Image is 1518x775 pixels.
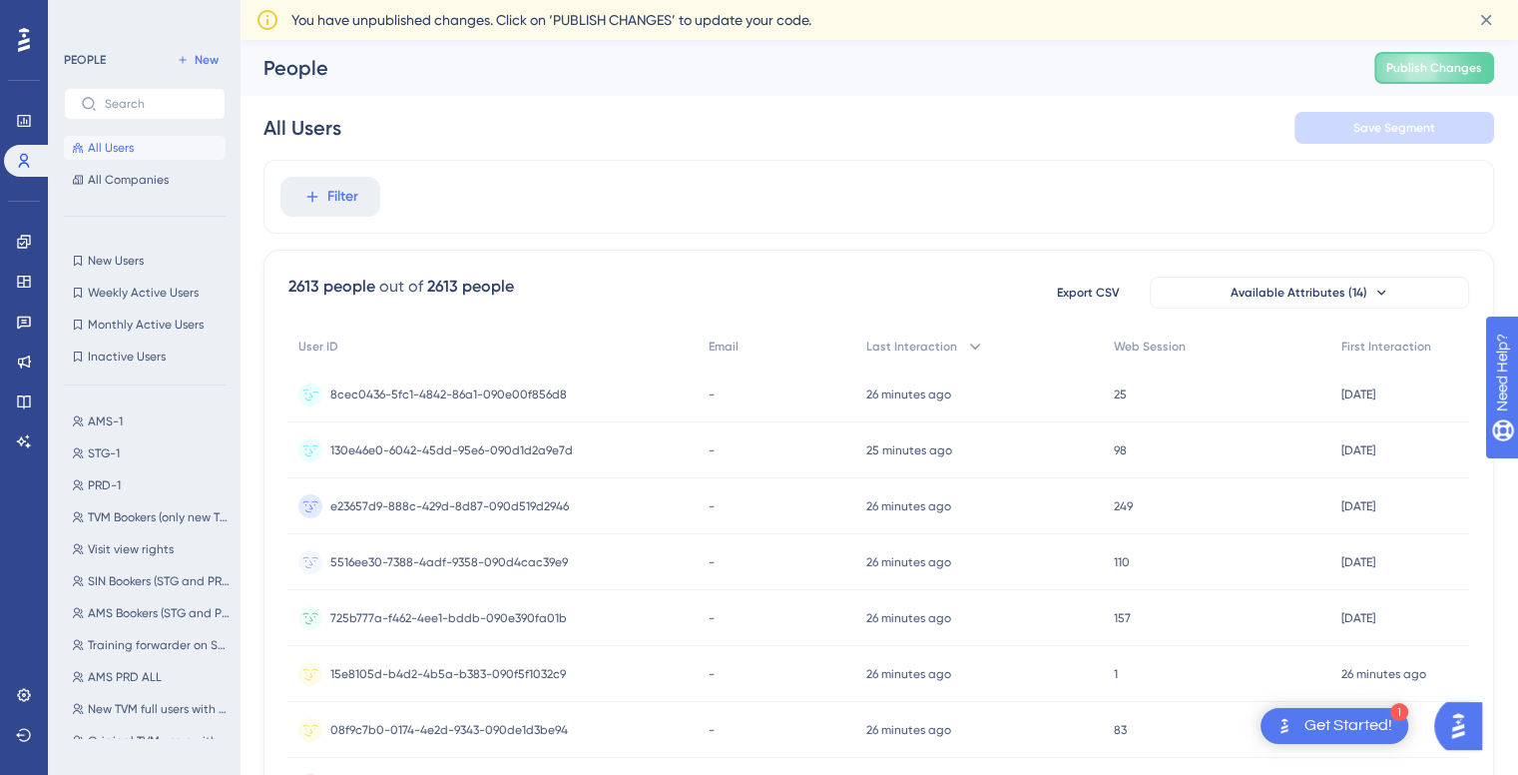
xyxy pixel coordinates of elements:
time: 26 minutes ago [866,499,951,513]
time: 26 minutes ago [1341,667,1426,681]
button: PRD-1 [64,473,238,497]
span: New TVM full users with external drivers and vehicle management [88,701,230,717]
button: Save Segment [1294,112,1494,144]
span: Need Help? [47,5,125,29]
span: All Users [88,140,134,156]
button: Training forwarder on STG [64,633,238,657]
span: You have unpublished changes. Click on ‘PUBLISH CHANGES’ to update your code. [291,8,811,32]
button: Filter [280,177,380,217]
time: [DATE] [1341,387,1375,401]
button: Publish Changes [1374,52,1494,84]
span: 110 [1114,554,1130,570]
span: SIN Bookers (STG and PRD) [88,573,230,589]
div: Get Started! [1304,715,1392,737]
div: 2613 people [288,275,375,299]
button: Weekly Active Users [64,281,226,305]
span: - [709,666,715,682]
time: 26 minutes ago [866,555,951,569]
span: 15e8105d-b4d2-4b5a-b383-090f5f1032c9 [330,666,566,682]
span: New [195,52,219,68]
span: Publish Changes [1386,60,1482,76]
time: 26 minutes ago [866,611,951,625]
time: 26 minutes ago [866,387,951,401]
button: Visit view rights [64,537,238,561]
span: 5516ee30-7388-4adf-9358-090d4cac39e9 [330,554,568,570]
span: Filter [327,185,358,209]
button: AMS PRD ALL [64,665,238,689]
button: SIN Bookers (STG and PRD) [64,569,238,593]
img: launcher-image-alternative-text [1272,714,1296,738]
time: [DATE] [1341,443,1375,457]
span: 98 [1114,442,1127,458]
time: 25 minutes ago [866,443,952,457]
span: All Companies [88,172,169,188]
button: Available Attributes (14) [1150,277,1469,309]
span: Training forwarder on STG [88,637,230,653]
span: 130e46e0-6042-45dd-95e6-090d1d2a9e7d [330,442,573,458]
span: 8cec0436-5fc1-4842-86a1-090e00f856d8 [330,387,567,402]
button: TVM Bookers (only new TVM) [64,505,238,529]
button: Export CSV [1038,277,1138,309]
span: AMS PRD ALL [88,669,162,685]
span: 725b777a-f462-4ee1-bddb-090e390fa01b [330,610,567,626]
span: 157 [1114,610,1131,626]
div: 2613 people [427,275,514,299]
span: 1 [1114,666,1118,682]
div: PEOPLE [64,52,106,68]
span: Save Segment [1353,120,1435,136]
span: - [709,610,715,626]
span: - [709,442,715,458]
span: Web Session [1114,339,1186,355]
span: 25 [1114,387,1127,402]
div: People [263,54,1324,82]
span: AMS-1 [88,413,123,429]
input: Search [105,97,209,111]
div: All Users [263,114,341,142]
time: [DATE] [1341,611,1375,625]
button: Original TVM users with shipments of new TVM [64,729,238,753]
span: - [709,722,715,738]
time: [DATE] [1341,555,1375,569]
iframe: UserGuiding AI Assistant Launcher [1434,696,1494,756]
div: Open Get Started! checklist, remaining modules: 1 [1261,708,1408,744]
button: STG-1 [64,441,238,465]
span: Original TVM users with shipments of new TVM [88,733,230,749]
span: STG-1 [88,445,120,461]
span: New Users [88,253,144,269]
span: - [709,387,715,402]
div: 1 [1390,703,1408,721]
button: All Companies [64,168,226,192]
span: 83 [1114,722,1127,738]
span: TVM Bookers (only new TVM) [88,509,230,525]
span: - [709,554,715,570]
span: User ID [298,339,338,355]
span: Available Attributes (14) [1231,285,1367,301]
span: - [709,498,715,514]
button: Monthly Active Users [64,313,226,337]
button: All Users [64,136,226,160]
span: AMS Bookers (STG and PRD) [88,605,230,621]
span: Email [709,339,739,355]
span: 08f9c7b0-0174-4e2d-9343-090de1d3be94 [330,722,568,738]
span: Export CSV [1057,285,1120,301]
time: 26 minutes ago [866,667,951,681]
div: out of [379,275,423,299]
span: Last Interaction [866,339,957,355]
time: 26 minutes ago [866,723,951,737]
span: Visit view rights [88,541,174,557]
span: Inactive Users [88,349,166,365]
button: New Users [64,249,226,273]
span: Monthly Active Users [88,317,204,333]
span: 249 [1114,498,1133,514]
span: e23657d9-888c-429d-8d87-090d519d2946 [330,498,569,514]
button: New [170,48,226,72]
time: [DATE] [1341,499,1375,513]
span: PRD-1 [88,477,121,493]
button: Inactive Users [64,345,226,369]
button: AMS-1 [64,409,238,433]
button: AMS Bookers (STG and PRD) [64,601,238,625]
button: New TVM full users with external drivers and vehicle management [64,697,238,721]
span: Weekly Active Users [88,285,199,301]
span: First Interaction [1341,339,1431,355]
